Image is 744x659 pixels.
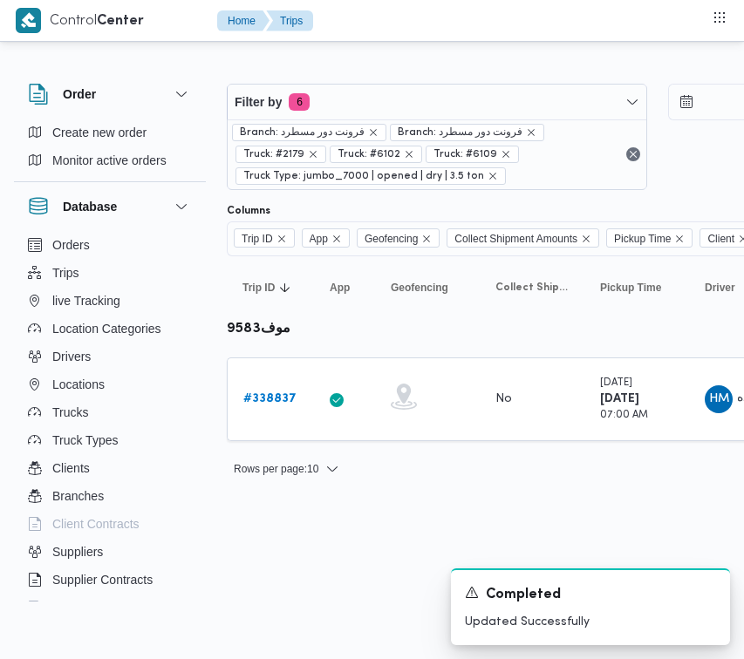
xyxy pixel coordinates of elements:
span: Truck Types [52,430,118,451]
button: App [323,274,366,302]
button: Trip IDSorted in descending order [235,274,305,302]
button: Suppliers [21,538,199,566]
span: 6 active filters [289,93,310,111]
button: Home [217,10,270,31]
button: Clients [21,454,199,482]
span: Collect Shipment Amounts [495,281,569,295]
span: Truck: #6102 [330,146,422,163]
button: Database [28,196,192,217]
button: Remove [623,144,644,165]
div: No [495,391,512,407]
span: Devices [52,597,96,618]
button: Remove App from selection in this group [331,234,342,244]
span: Completed [486,585,561,606]
span: Supplier Contracts [52,569,153,590]
span: Branch: فرونت دور مسطرد [390,124,544,141]
div: Order [14,119,206,181]
b: # 338837 [243,393,297,404]
button: Branches [21,482,199,510]
button: Supplier Contracts [21,566,199,594]
button: remove selected entity [526,127,536,138]
p: Updated Successfully [465,613,716,631]
span: Collect Shipment Amounts [447,228,599,248]
button: remove selected entity [404,149,414,160]
button: Orders [21,231,199,259]
span: Trip ID [234,228,295,248]
span: Locations [52,374,105,395]
span: Filter by [235,92,282,112]
button: Client Contracts [21,510,199,538]
button: Truck Types [21,426,199,454]
button: Filter by6 active filters [228,85,646,119]
span: Branch: فرونت دور مسطرد [232,124,386,141]
button: Remove Collect Shipment Amounts from selection in this group [581,234,591,244]
span: Suppliers [52,541,103,562]
button: Trips [266,10,313,31]
span: Truck: #2179 [243,146,304,162]
span: HM [709,385,729,413]
span: Geofencing [357,228,440,248]
span: Trips [52,262,79,283]
span: App [330,281,350,295]
b: [DATE] [600,393,639,404]
button: Order [28,84,192,105]
span: Branch: فرونت دور مسطرد [398,125,522,140]
span: Branch: فرونت دور مسطرد [240,125,365,140]
button: Remove Trip ID from selection in this group [276,234,287,244]
span: Truck: #2179 [235,146,326,163]
span: Clients [52,458,90,479]
button: Create new order [21,119,199,146]
button: remove selected entity [488,171,498,181]
span: Pickup Time [606,228,693,248]
button: Rows per page:10 [227,459,346,479]
button: Locations [21,370,199,398]
span: Trip ID [242,229,273,248]
span: Driver [705,281,735,295]
button: remove selected entity [501,149,511,160]
small: [DATE] [600,378,632,388]
span: Rows per page : 10 [234,459,318,479]
button: Remove Pickup Time from selection in this group [674,234,685,244]
span: Create new order [52,122,147,143]
span: Truck: #6102 [338,146,400,162]
h3: Order [63,84,96,105]
div: Hamadah Muhammad Abadalkhaliq Abo Ahmad [705,385,733,413]
span: App [310,229,328,248]
button: remove selected entity [308,149,318,160]
button: Location Categories [21,315,199,343]
span: Truck Type: jumbo_7000 | opened | dry | 3.5 ton [243,168,484,184]
span: App [302,228,350,248]
span: Geofencing [365,229,418,248]
b: Center [97,15,144,28]
span: Orders [52,234,90,255]
button: Trips [21,259,199,287]
span: Location Categories [52,318,161,339]
span: Pickup Time [614,229,671,248]
img: X8yXhbKr1z7QwAAAABJRU5ErkJggg== [16,8,41,33]
span: Truck: #6109 [426,146,519,163]
button: Geofencing [384,274,471,302]
div: Database [14,231,206,608]
button: Remove Geofencing from selection in this group [421,234,432,244]
button: Trucks [21,398,199,426]
span: Geofencing [391,281,448,295]
span: Drivers [52,346,91,367]
h3: Database [63,196,117,217]
div: Notification [465,584,716,606]
span: Pickup Time [600,281,661,295]
button: Pickup Time [593,274,680,302]
span: Branches [52,486,104,506]
span: Client [707,229,734,248]
span: Truck: #6109 [433,146,497,162]
svg: Sorted in descending order [278,281,292,295]
span: live Tracking [52,290,120,311]
button: Monitor active orders [21,146,199,174]
span: Truck Type: jumbo_7000 | opened | dry | 3.5 ton [235,167,506,185]
a: #338837 [243,389,297,410]
span: Trucks [52,402,88,423]
span: Trip ID; Sorted in descending order [242,281,275,295]
small: 07:00 AM [600,411,648,420]
button: Drivers [21,343,199,370]
button: remove selected entity [368,127,379,138]
button: Devices [21,594,199,622]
